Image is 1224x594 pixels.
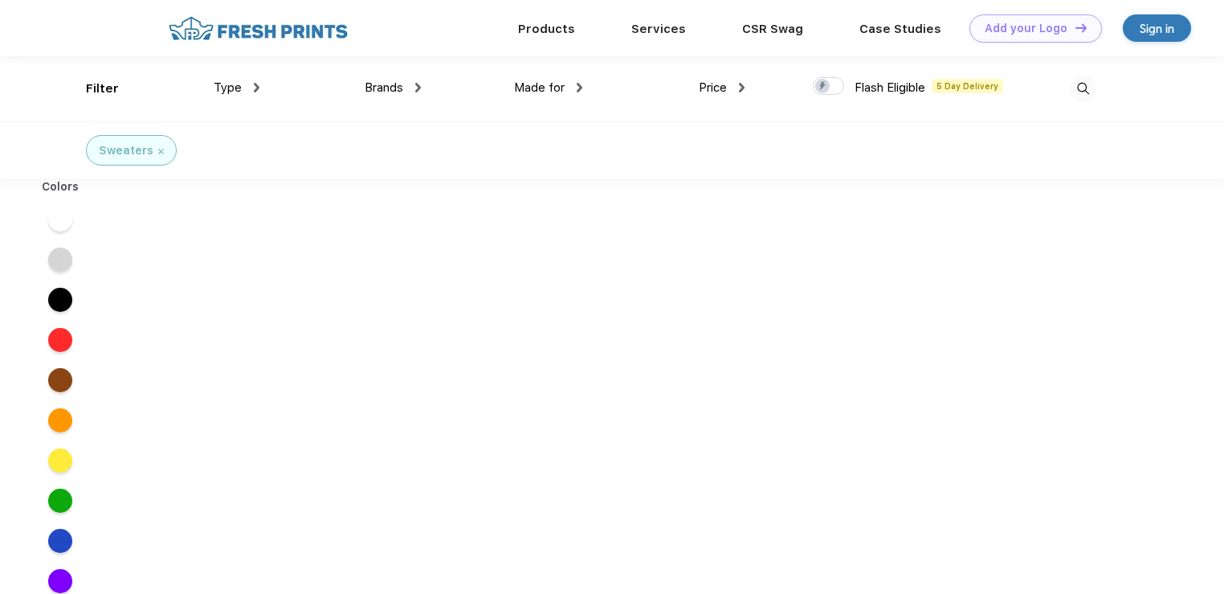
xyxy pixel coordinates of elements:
[577,83,582,92] img: dropdown.png
[254,83,259,92] img: dropdown.png
[631,22,686,36] a: Services
[365,80,403,95] span: Brands
[1075,23,1087,32] img: DT
[514,80,565,95] span: Made for
[86,80,119,98] div: Filter
[214,80,242,95] span: Type
[158,149,164,154] img: filter_cancel.svg
[932,79,1003,93] span: 5 Day Delivery
[518,22,575,36] a: Products
[855,80,925,95] span: Flash Eligible
[1123,14,1191,42] a: Sign in
[30,178,92,195] div: Colors
[1070,76,1096,102] img: desktop_search.svg
[985,22,1067,35] div: Add your Logo
[164,14,353,43] img: fo%20logo%202.webp
[415,83,421,92] img: dropdown.png
[1140,19,1174,38] div: Sign in
[99,142,153,159] div: Sweaters
[742,22,803,36] a: CSR Swag
[739,83,745,92] img: dropdown.png
[699,80,727,95] span: Price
